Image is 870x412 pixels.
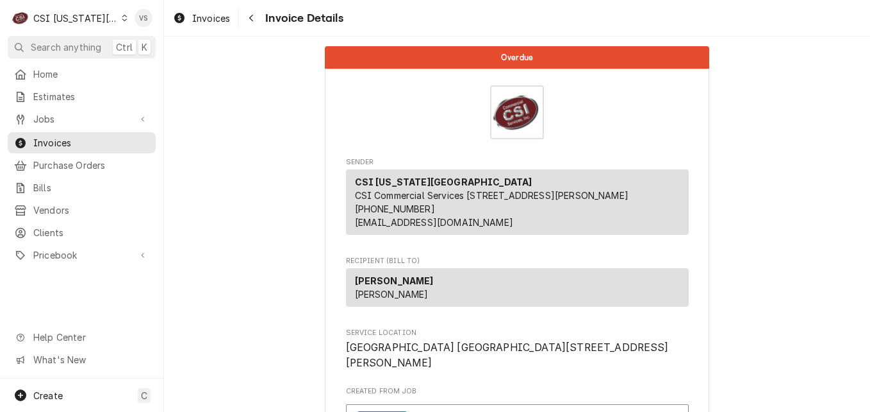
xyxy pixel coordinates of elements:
span: Recipient (Bill To) [346,256,689,266]
span: Pricebook [33,248,130,262]
a: Estimates [8,86,156,107]
span: Invoice Details [261,10,343,27]
div: Status [325,46,709,69]
div: Sender [346,169,689,240]
a: Vendors [8,200,156,221]
a: Bills [8,177,156,198]
span: C [141,389,147,402]
span: Invoices [33,136,149,150]
button: Search anythingCtrlK [8,36,156,58]
span: Clients [33,226,149,239]
span: Bills [33,181,149,194]
a: Go to What's New [8,349,156,370]
span: Help Center [33,330,148,344]
span: What's New [33,353,148,366]
span: [GEOGRAPHIC_DATA] [GEOGRAPHIC_DATA][STREET_ADDRESS][PERSON_NAME] [346,341,669,369]
span: Jobs [33,112,130,126]
a: Clients [8,222,156,243]
a: [EMAIL_ADDRESS][DOMAIN_NAME] [355,217,513,228]
span: CSI Commercial Services [STREET_ADDRESS][PERSON_NAME] [355,190,628,201]
div: CSI [US_STATE][GEOGRAPHIC_DATA] [33,12,118,25]
span: Service Location [346,328,689,338]
a: Invoices [168,8,235,29]
span: Estimates [33,90,149,103]
div: VS [135,9,152,27]
div: Service Location [346,328,689,371]
div: CSI Kansas City's Avatar [12,9,29,27]
span: Vendors [33,203,149,217]
span: Created From Job [346,386,689,397]
button: Navigate back [241,8,261,28]
a: Go to Jobs [8,108,156,130]
span: Home [33,67,149,81]
div: C [12,9,29,27]
img: Logo [490,85,544,139]
a: Home [8,64,156,85]
span: Invoices [192,12,230,25]
a: Go to Pricebook [8,245,156,266]
div: Recipient (Bill To) [346,268,689,307]
span: [PERSON_NAME] [355,289,429,300]
span: Purchase Orders [33,159,149,172]
strong: [PERSON_NAME] [355,275,434,286]
span: K [142,40,147,54]
a: [PHONE_NUMBER] [355,203,435,214]
a: Go to Help Center [8,327,156,348]
a: Invoices [8,132,156,153]
span: Overdue [501,53,533,62]
span: Search anything [31,40,101,54]
span: Create [33,390,63,401]
span: Ctrl [116,40,133,54]
div: Invoice Recipient [346,256,689,313]
a: Purchase Orders [8,155,156,176]
span: Sender [346,157,689,167]
span: Service Location [346,340,689,370]
div: Invoice Sender [346,157,689,241]
strong: CSI [US_STATE][GEOGRAPHIC_DATA] [355,176,532,187]
div: Vicky Stuesse's Avatar [135,9,152,27]
div: Recipient (Bill To) [346,268,689,312]
div: Sender [346,169,689,235]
